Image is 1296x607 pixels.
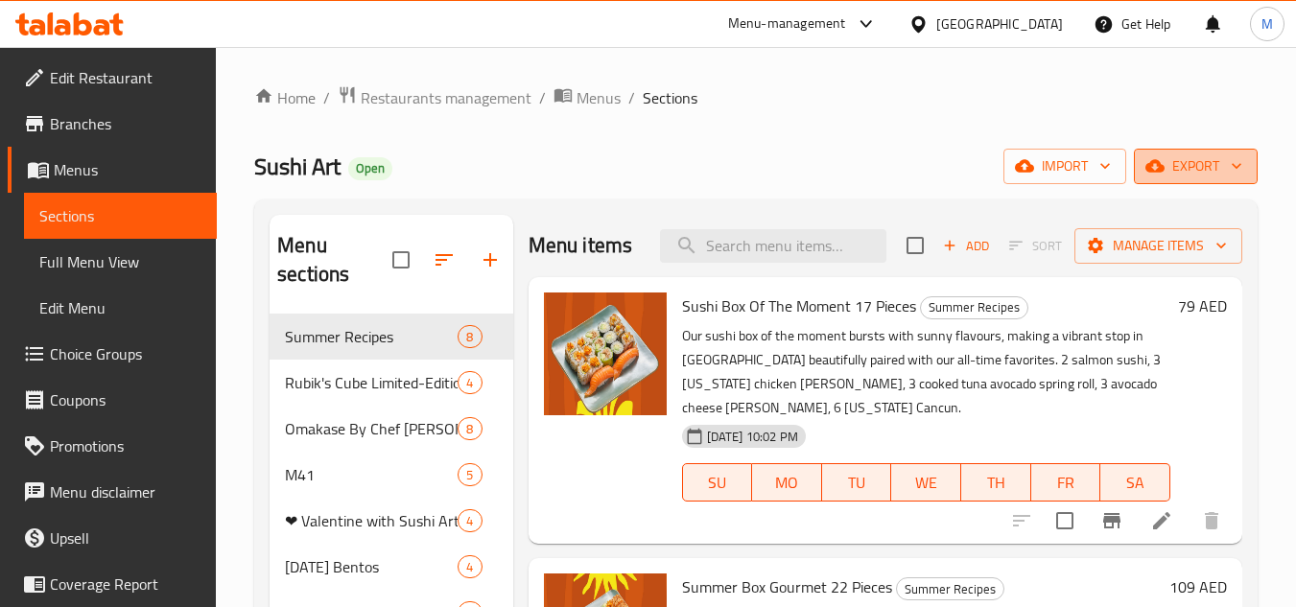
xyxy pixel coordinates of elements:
a: Full Menu View [24,239,217,285]
span: SU [691,469,745,497]
span: import [1019,154,1111,178]
a: Edit Restaurant [8,55,217,101]
span: Sushi Art [254,145,341,188]
span: Summer Recipes [285,325,458,348]
a: Menus [554,85,621,110]
div: items [458,417,482,440]
p: Our sushi box of the moment bursts with sunny flavours, making a vibrant stop in [GEOGRAPHIC_DATA... [682,324,1170,420]
button: MO [752,463,822,502]
span: FR [1039,469,1094,497]
span: Add item [935,231,997,261]
span: Manage items [1090,234,1227,258]
div: M415 [270,452,512,498]
span: Summer Recipes [897,578,1003,600]
span: Sections [643,86,697,109]
div: Summer Recipes8 [270,314,512,360]
button: Add section [467,237,513,283]
span: Sushi Box Of The Moment 17 Pieces [682,292,916,320]
div: Ramadan Bentos [285,555,458,578]
div: ❤ Valentine with Sushi Art4 [270,498,512,544]
button: import [1003,149,1126,184]
img: Sushi Box Of The Moment 17 Pieces [544,292,667,415]
span: Menu disclaimer [50,480,201,503]
a: Coverage Report [8,561,217,607]
button: Manage items [1074,228,1242,264]
input: search [660,229,886,263]
div: items [458,463,482,486]
span: Select section first [997,231,1074,261]
button: export [1134,149,1258,184]
span: Sections [39,204,201,227]
span: Sort sections [421,237,467,283]
li: / [628,86,635,109]
a: Coupons [8,377,217,423]
h2: Menu items [529,231,633,260]
span: Edit Restaurant [50,66,201,89]
a: Menu disclaimer [8,469,217,515]
div: Open [348,157,392,180]
span: [DATE] Bentos [285,555,458,578]
a: Upsell [8,515,217,561]
span: 8 [459,420,481,438]
span: Coupons [50,388,201,411]
span: 4 [459,374,481,392]
button: FR [1031,463,1101,502]
h2: Menu sections [277,231,391,289]
div: Menu-management [728,12,846,35]
span: Summer Recipes [921,296,1027,318]
span: 5 [459,466,481,484]
span: TH [969,469,1024,497]
li: / [323,86,330,109]
div: items [458,509,482,532]
span: Menus [577,86,621,109]
span: 4 [459,512,481,530]
div: [DATE] Bentos4 [270,544,512,590]
span: Omakase By Chef [PERSON_NAME] [PERSON_NAME] [285,417,458,440]
a: Home [254,86,316,109]
button: SU [682,463,753,502]
span: Coverage Report [50,572,201,595]
div: items [458,555,482,578]
a: Choice Groups [8,331,217,377]
span: 8 [459,328,481,346]
h6: 79 AED [1178,292,1227,319]
span: [DATE] 10:02 PM [699,428,806,446]
span: Summer Box Gourmet 22 Pieces [682,572,892,601]
span: ❤ Valentine with Sushi Art [285,509,458,532]
span: Add [940,235,992,257]
nav: breadcrumb [254,85,1258,110]
span: SA [1108,469,1163,497]
div: [GEOGRAPHIC_DATA] [936,13,1063,35]
span: Upsell [50,526,201,549]
button: Branch-specific-item [1089,498,1135,544]
span: M [1261,13,1273,35]
span: WE [899,469,954,497]
span: Open [348,160,392,176]
div: Summer Recipes [920,296,1028,319]
div: Omakase By Chef [PERSON_NAME] [PERSON_NAME]8 [270,406,512,452]
span: Select section [895,225,935,266]
span: M41 [285,463,458,486]
a: Edit menu item [1150,509,1173,532]
div: Rubik's Cube Limited-Edition4 [270,360,512,406]
a: Promotions [8,423,217,469]
span: Restaurants management [361,86,531,109]
span: Branches [50,112,201,135]
li: / [539,86,546,109]
span: MO [760,469,814,497]
a: Restaurants management [338,85,531,110]
button: WE [891,463,961,502]
span: Full Menu View [39,250,201,273]
span: Select to update [1045,501,1085,541]
span: Menus [54,158,201,181]
div: items [458,371,482,394]
h6: 109 AED [1169,573,1227,600]
a: Sections [24,193,217,239]
button: SA [1100,463,1170,502]
span: Promotions [50,434,201,457]
a: Menus [8,147,217,193]
button: TH [961,463,1031,502]
span: Select all sections [381,240,421,280]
